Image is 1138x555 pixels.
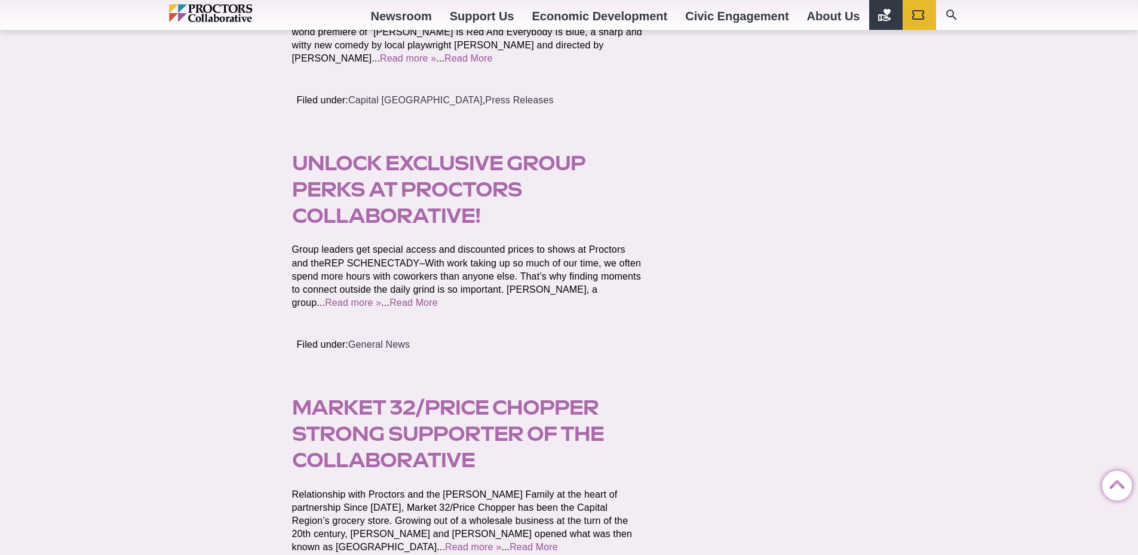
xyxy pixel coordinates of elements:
[444,53,493,63] a: Read More
[292,488,643,554] p: Relationship with Proctors and the [PERSON_NAME] Family at the heart of partnership Since [DATE],...
[485,95,553,105] a: Press Releases
[445,542,501,552] a: Read more »
[380,53,436,63] a: Read more »
[283,324,658,366] footer: Filed under:
[510,542,558,552] a: Read More
[283,79,658,121] footer: Filed under: ,
[325,298,381,308] a: Read more »
[1102,471,1126,495] a: Back to Top
[169,4,303,22] img: Proctors logo
[348,339,410,349] a: General News
[389,298,438,308] a: Read More
[292,151,585,228] a: Unlock exclusive Group perks at Proctors Collaborative!
[292,243,643,309] p: Group leaders get special access and discounted prices to shows at Proctors and theREP SCHENECTAD...
[348,95,483,105] a: Capital [GEOGRAPHIC_DATA]
[292,395,604,472] a: Market 32/Price Chopper strong supporter of the Collaborative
